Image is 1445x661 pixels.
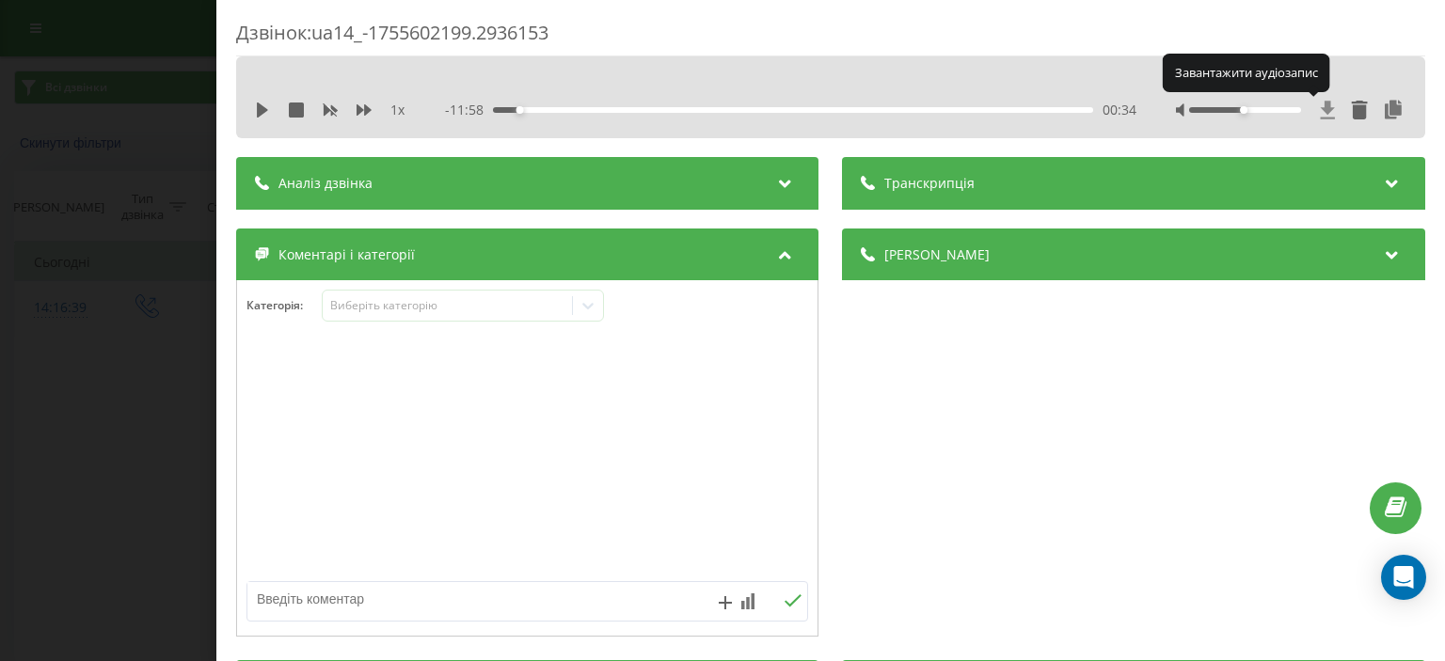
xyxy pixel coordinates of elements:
[446,101,494,119] span: - 11:58
[236,20,1425,56] div: Дзвінок : ua14_-1755602199.2936153
[885,174,976,193] span: Транскрипція
[1240,106,1247,114] div: Accessibility label
[246,299,322,312] h4: Категорія :
[278,174,373,193] span: Аналіз дзвінка
[390,101,405,119] span: 1 x
[1163,54,1330,91] div: Завантажити аудіозапис
[278,245,415,264] span: Коментарі і категорії
[516,106,524,114] div: Accessibility label
[1381,555,1426,600] div: Open Intercom Messenger
[1103,101,1136,119] span: 00:34
[330,298,565,313] div: Виберіть категорію
[885,245,991,264] span: [PERSON_NAME]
